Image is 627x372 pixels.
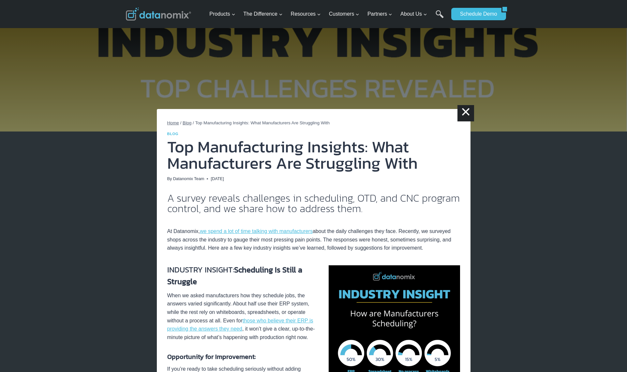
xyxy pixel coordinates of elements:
a: × [457,105,474,121]
p: At Datanomix, about the daily challenges they face. Recently, we surveyed shops across the indust... [167,219,460,252]
a: Search [436,10,444,25]
span: About Us [400,10,427,18]
h3: INDUSTRY INSIGHT: [167,264,460,287]
nav: Breadcrumbs [167,119,460,127]
span: / [193,120,194,125]
a: Schedule Demo [451,8,501,20]
span: Resources [291,10,321,18]
a: Blog [167,132,179,136]
strong: Opportunity for Improvement: [167,352,256,362]
span: / [180,120,182,125]
span: Products [209,10,235,18]
span: By [167,176,172,182]
time: [DATE] [211,176,224,182]
h1: Top Manufacturing Insights: What Manufacturers Are Struggling With [167,139,460,171]
a: we spend a lot of time talking with manufacturers [200,228,313,234]
nav: Primary Navigation [207,4,448,25]
span: The Difference [243,10,283,18]
strong: Scheduling Is Still a Struggle [167,264,302,287]
p: When we asked manufacturers how they schedule jobs, the answers varied significantly. About half ... [167,291,460,342]
a: Home [167,120,179,125]
span: Customers [329,10,359,18]
h2: A survey reveals challenges in scheduling, OTD, and CNC program control, and we share how to addr... [167,193,460,214]
img: Datanomix [126,8,191,21]
span: Partners [367,10,392,18]
span: Top Manufacturing Insights: What Manufacturers Are Struggling With [195,120,330,125]
a: Blog [183,120,191,125]
a: Datanomix Team [173,176,204,181]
